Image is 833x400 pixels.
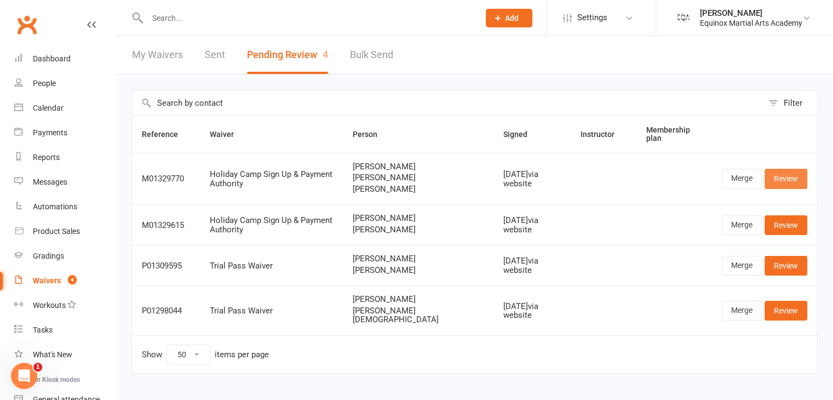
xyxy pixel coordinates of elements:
div: [DATE] via website [503,302,561,320]
div: Product Sales [33,227,80,236]
a: Product Sales [14,219,116,244]
div: Gradings [33,252,64,260]
a: What's New [14,342,116,367]
a: Calendar [14,96,116,121]
span: Reference [142,130,190,139]
div: P01309595 [142,261,190,271]
a: People [14,71,116,96]
a: Workouts [14,293,116,318]
span: Signed [503,130,539,139]
div: Messages [33,178,67,186]
a: Automations [14,195,116,219]
div: M01329770 [142,174,190,184]
button: Reference [142,128,190,141]
a: Clubworx [13,11,41,38]
input: Search... [144,10,472,26]
span: [PERSON_NAME] [353,214,484,223]
div: Trial Pass Waiver [210,306,333,316]
div: M01329615 [142,221,190,230]
span: Instructor [581,130,627,139]
div: [DATE] via website [503,170,561,188]
div: Trial Pass Waiver [210,261,333,271]
a: Tasks [14,318,116,342]
span: 4 [68,275,77,284]
div: Waivers [33,276,61,285]
span: [PERSON_NAME] [353,254,484,264]
button: Instructor [581,128,627,141]
a: Messages [14,170,116,195]
div: Holiday Camp Sign Up & Payment Authority [210,216,333,234]
a: Waivers 4 [14,268,116,293]
div: [DATE] via website [503,256,561,275]
a: Gradings [14,244,116,268]
div: P01298044 [142,306,190,316]
span: Person [353,130,389,139]
div: Payments [33,128,67,137]
div: Show [142,345,269,364]
button: Add [486,9,532,27]
div: Filter [784,96,802,110]
span: [PERSON_NAME] [353,295,484,304]
div: People [33,79,56,88]
span: [PERSON_NAME] [353,185,484,194]
iframe: Intercom live chat [11,363,37,389]
a: Merge [722,169,762,188]
span: [PERSON_NAME] [353,173,484,182]
div: Calendar [33,104,64,112]
button: Waiver [210,128,246,141]
div: [DATE] via website [503,216,561,234]
a: Review [765,256,807,276]
a: Bulk Send [350,36,393,74]
div: Automations [33,202,77,211]
span: [PERSON_NAME] [353,266,484,275]
button: Filter [763,90,817,116]
div: [PERSON_NAME] [700,8,802,18]
div: Workouts [33,301,66,310]
span: 1 [33,363,42,372]
div: items per page [215,350,269,359]
span: Settings [577,5,607,30]
button: Person [353,128,389,141]
a: Merge [722,301,762,321]
div: Dashboard [33,54,71,63]
a: Review [765,169,807,188]
span: Add [505,14,519,22]
a: Review [765,215,807,235]
a: My Waivers [132,36,183,74]
img: thumb_image1734071481.png [673,7,694,29]
div: Equinox Martial Arts Academy [700,18,802,28]
th: Membership plan [636,116,712,153]
input: Search by contact [132,90,763,116]
span: [PERSON_NAME][DEMOGRAPHIC_DATA] [353,306,484,324]
div: What's New [33,350,72,359]
a: Reports [14,145,116,170]
a: Merge [722,256,762,276]
a: Dashboard [14,47,116,71]
div: Holiday Camp Sign Up & Payment Authority [210,170,333,188]
a: Sent [205,36,225,74]
span: [PERSON_NAME] [353,225,484,235]
div: Reports [33,153,60,162]
a: Review [765,301,807,321]
span: Waiver [210,130,246,139]
a: Payments [14,121,116,145]
span: [PERSON_NAME] [353,162,484,172]
div: Tasks [33,325,53,334]
a: Merge [722,215,762,235]
span: 4 [323,49,328,60]
button: Signed [503,128,539,141]
button: Pending Review4 [247,36,328,74]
